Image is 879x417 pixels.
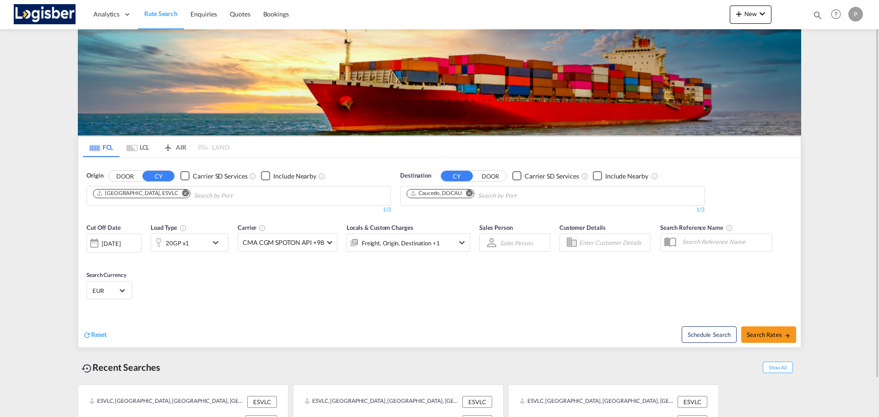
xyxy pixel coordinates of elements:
[81,363,92,374] md-icon: icon-backup-restore
[520,396,675,408] div: ESVLC, Valencia, Spain, Southern Europe, Europe
[87,171,103,180] span: Origin
[304,396,460,408] div: ESVLC, Valencia, Spain, Southern Europe, Europe
[512,171,579,181] md-checkbox: Checkbox No Ink
[119,137,156,157] md-tab-item: LCL
[479,224,513,231] span: Sales Person
[102,239,120,248] div: [DATE]
[682,326,737,343] button: Note: By default Schedule search will only considerorigin ports, destination ports and cut off da...
[733,8,744,19] md-icon: icon-plus 400-fg
[559,224,606,231] span: Customer Details
[410,190,464,197] div: Press delete to remove this chip.
[362,237,440,249] div: Freight Origin Destination Factory Stuffing
[478,189,565,203] input: Chips input.
[92,287,118,295] span: EUR
[474,171,506,181] button: DOOR
[741,326,796,343] button: Search Ratesicon-arrow-right
[151,233,228,252] div: 20GP x1icon-chevron-down
[848,7,863,22] div: P
[83,137,119,157] md-tab-item: FCL
[828,6,844,22] span: Help
[784,332,791,339] md-icon: icon-arrow-right
[593,171,648,181] md-checkbox: Checkbox No Ink
[259,224,266,232] md-icon: The selected Trucker/Carrierwill be displayed in the rate results If the rates are from another f...
[87,271,126,278] span: Search Currency
[87,206,391,214] div: 1/3
[238,224,266,231] span: Carrier
[456,237,467,248] md-icon: icon-chevron-down
[651,173,658,180] md-icon: Unchecked: Ignores neighbouring ports when fetching rates.Checked : Includes neighbouring ports w...
[757,8,768,19] md-icon: icon-chevron-down
[400,171,431,180] span: Destination
[83,137,229,157] md-pagination-wrapper: Use the left and right arrow keys to navigate between tabs
[92,284,127,297] md-select: Select Currency: € EUREuro
[441,171,473,181] button: CY
[96,190,180,197] div: Press delete to remove this chip.
[405,186,569,203] md-chips-wrap: Chips container. Use arrow keys to select chips.
[347,233,470,252] div: Freight Origin Destination Factory Stuffingicon-chevron-down
[151,224,187,231] span: Load Type
[78,29,801,135] img: LCL+%26+FCL+BACKGROUND.png
[579,236,648,249] input: Enter Customer Details
[499,236,534,249] md-select: Sales Person
[92,186,285,203] md-chips-wrap: Chips container. Use arrow keys to select chips.
[249,173,256,180] md-icon: Unchecked: Search for CY (Container Yard) services for all selected carriers.Checked : Search for...
[318,173,326,180] md-icon: Unchecked: Ignores neighbouring ports when fetching rates.Checked : Includes neighbouring ports w...
[109,171,141,181] button: DOOR
[828,6,848,23] div: Help
[247,396,277,408] div: ESVLC
[190,10,217,18] span: Enquiries
[83,331,91,339] md-icon: icon-refresh
[263,10,289,18] span: Bookings
[733,10,768,17] span: New
[460,190,474,199] button: Remove
[813,10,823,20] md-icon: icon-magnify
[78,157,801,347] div: OriginDOOR CY Checkbox No InkUnchecked: Search for CY (Container Yard) services for all selected ...
[194,189,281,203] input: Chips input.
[243,238,324,247] span: CMA CGM SPOTON API +98
[78,357,164,378] div: Recent Searches
[462,396,492,408] div: ESVLC
[525,172,579,181] div: Carrier SD Services
[87,233,141,253] div: [DATE]
[87,224,121,231] span: Cut Off Date
[14,4,76,25] img: d7a75e507efd11eebffa5922d020a472.png
[605,172,648,181] div: Include Nearby
[142,171,174,181] button: CY
[144,10,178,17] span: Rate Search
[678,235,772,249] input: Search Reference Name
[89,396,245,408] div: ESVLC, Valencia, Spain, Southern Europe, Europe
[96,190,178,197] div: Valencia, ESVLC
[156,137,193,157] md-tab-item: AIR
[193,172,247,181] div: Carrier SD Services
[210,237,226,248] md-icon: icon-chevron-down
[678,396,707,408] div: ESVLC
[400,206,705,214] div: 1/3
[726,224,733,232] md-icon: Your search will be saved by the below given name
[93,10,119,19] span: Analytics
[660,224,733,231] span: Search Reference Name
[581,173,588,180] md-icon: Unchecked: Search for CY (Container Yard) services for all selected carriers.Checked : Search for...
[87,252,93,264] md-datepicker: Select
[261,171,316,181] md-checkbox: Checkbox No Ink
[410,190,462,197] div: Caucedo, DOCAU
[163,142,174,149] md-icon: icon-airplane
[273,172,316,181] div: Include Nearby
[747,331,791,338] span: Search Rates
[179,224,187,232] md-icon: icon-information-outline
[230,10,250,18] span: Quotes
[166,237,189,249] div: 20GP x1
[763,362,793,373] span: Show All
[83,330,107,340] div: icon-refreshReset
[176,190,190,199] button: Remove
[180,171,247,181] md-checkbox: Checkbox No Ink
[813,10,823,24] div: icon-magnify
[730,5,771,24] button: icon-plus 400-fgNewicon-chevron-down
[91,330,107,338] span: Reset
[347,224,413,231] span: Locals & Custom Charges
